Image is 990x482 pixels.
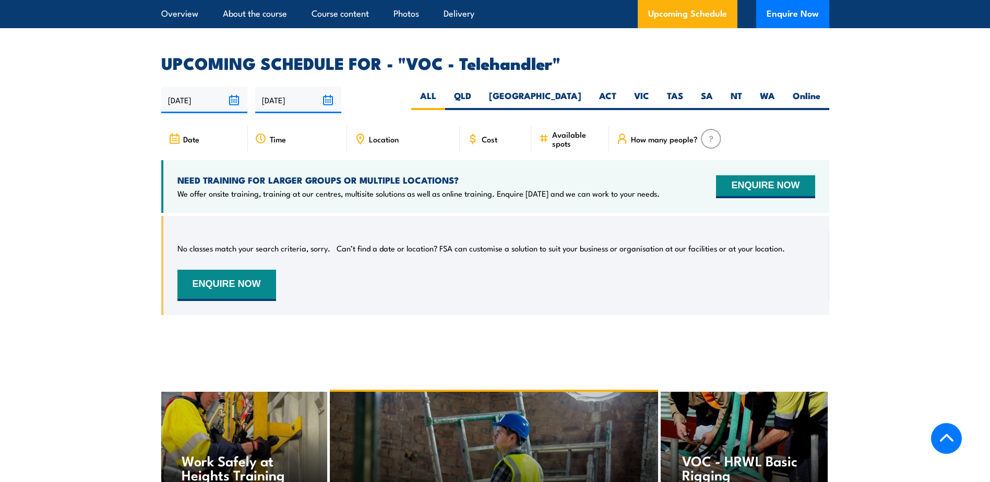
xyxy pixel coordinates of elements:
[255,87,341,113] input: To date
[177,243,330,254] p: No classes match your search criteria, sorry.
[369,135,399,143] span: Location
[177,188,660,199] p: We offer onsite training, training at our centres, multisite solutions as well as online training...
[337,243,785,254] p: Can’t find a date or location? FSA can customise a solution to suit your business or organisation...
[625,90,658,110] label: VIC
[692,90,722,110] label: SA
[658,90,692,110] label: TAS
[722,90,751,110] label: NT
[716,175,815,198] button: ENQUIRE NOW
[183,135,199,143] span: Date
[177,270,276,301] button: ENQUIRE NOW
[445,90,480,110] label: QLD
[784,90,829,110] label: Online
[182,453,305,481] h4: Work Safely at Heights Training
[411,90,445,110] label: ALL
[552,130,602,148] span: Available spots
[631,135,698,143] span: How many people?
[161,55,829,70] h2: UPCOMING SCHEDULE FOR - "VOC - Telehandler"
[751,90,784,110] label: WA
[177,174,660,186] h4: NEED TRAINING FOR LARGER GROUPS OR MULTIPLE LOCATIONS?
[480,90,590,110] label: [GEOGRAPHIC_DATA]
[161,87,247,113] input: From date
[482,135,497,143] span: Cost
[270,135,286,143] span: Time
[682,453,806,481] h4: VOC - HRWL Basic Rigging
[590,90,625,110] label: ACT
